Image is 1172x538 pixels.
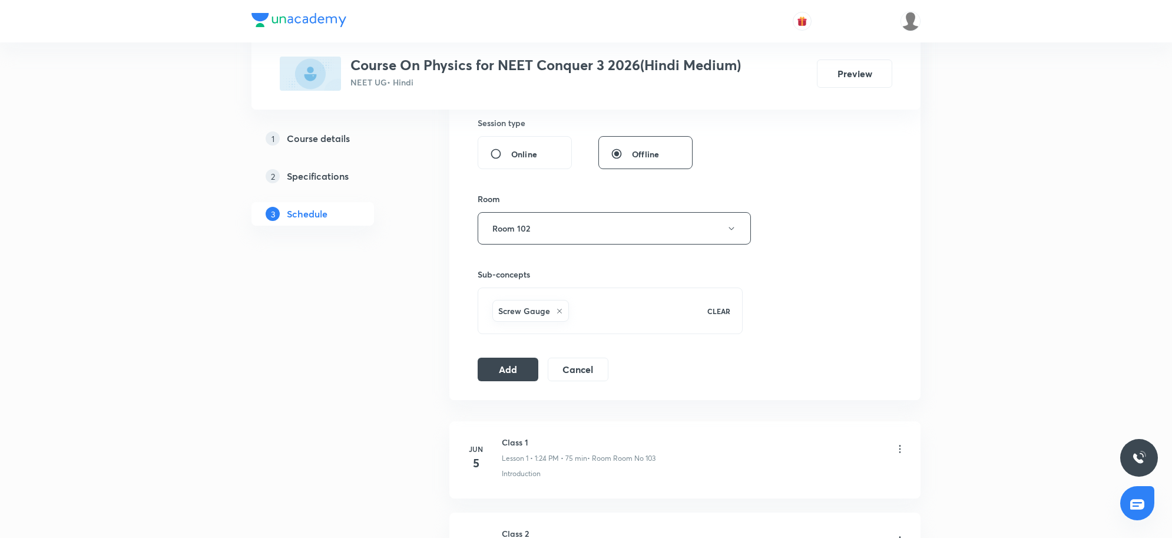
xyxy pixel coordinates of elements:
button: Preview [817,60,892,88]
h3: Course On Physics for NEET Conquer 3 2026(Hindi Medium) [350,57,741,74]
button: Room 102 [478,212,751,245]
img: 989F024A-075F-4FDE-9AFE-4390B9941DF5_plus.png [280,57,341,91]
h6: Sub-concepts [478,268,743,280]
button: Cancel [548,358,608,381]
h6: Session type [478,117,525,129]
h6: Class 1 [502,436,655,448]
p: Introduction [502,468,541,479]
p: NEET UG • Hindi [350,76,741,88]
p: Lesson 1 • 1:24 PM • 75 min [502,453,587,464]
span: Online [511,148,537,160]
a: 1Course details [251,127,412,150]
h5: Schedule [287,207,327,221]
h6: Screw Gauge [498,305,550,317]
p: 1 [266,131,280,146]
p: • Room Room No 103 [587,453,655,464]
img: Company Logo [251,13,346,27]
a: Company Logo [251,13,346,30]
p: CLEAR [707,306,730,316]
h5: Course details [287,131,350,146]
p: 2 [266,169,280,183]
p: 3 [266,207,280,221]
img: Devendra Kumar [900,11,921,31]
h5: Specifications [287,169,349,183]
button: avatar [793,12,812,31]
h4: 5 [464,454,488,472]
span: Offline [632,148,659,160]
img: ttu [1132,451,1146,465]
h6: Room [478,193,500,205]
img: avatar [797,16,807,27]
h6: Jun [464,444,488,454]
a: 2Specifications [251,164,412,188]
button: Add [478,358,538,381]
